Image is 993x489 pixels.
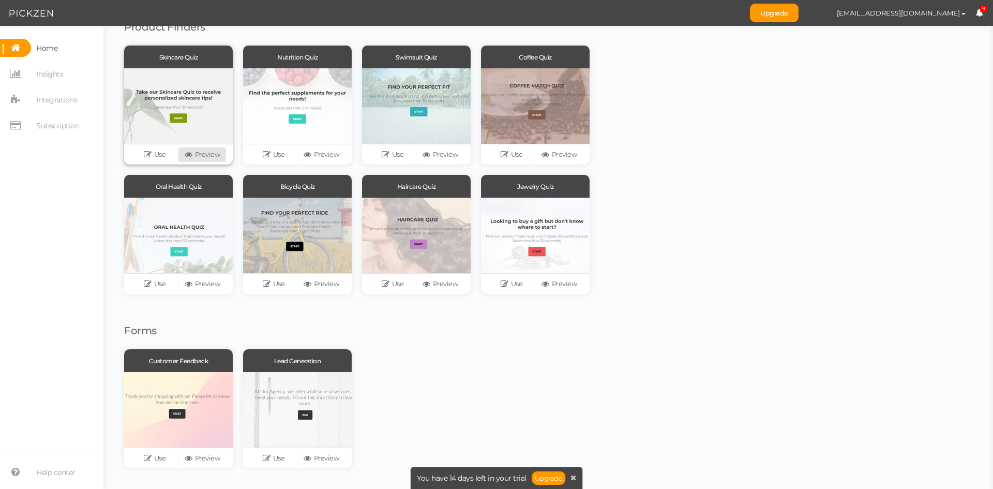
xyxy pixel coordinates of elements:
[481,175,590,198] div: Jewelry Quiz
[131,451,178,466] a: Use
[362,46,471,68] div: Swimsuit Quiz
[750,4,799,22] a: Upgrade
[417,475,526,482] span: You have 14 days left in your trial
[124,325,683,336] h1: Forms
[297,277,345,291] a: Preview
[178,147,226,162] a: Preview
[362,175,471,198] div: Haircare Quiz
[297,451,345,466] a: Preview
[369,277,416,291] a: Use
[250,451,297,466] a: Use
[535,277,583,291] a: Preview
[250,277,297,291] a: Use
[488,277,535,291] a: Use
[837,9,960,17] span: [EMAIL_ADDRESS][DOMAIN_NAME]
[980,5,987,13] span: 9
[178,451,226,466] a: Preview
[243,46,352,68] div: Nutrition Quiz
[297,147,345,162] a: Preview
[36,92,77,108] span: Integrations
[131,277,178,291] a: Use
[178,277,226,291] a: Preview
[36,464,76,481] span: Help center
[532,471,566,485] a: Upgrade
[827,4,975,22] button: [EMAIL_ADDRESS][DOMAIN_NAME]
[124,175,233,198] div: Oral Health Quiz
[131,147,178,162] a: Use
[535,147,583,162] a: Preview
[416,147,464,162] a: Preview
[9,7,53,20] img: Pickzen logo
[36,40,57,56] span: Home
[481,46,590,68] div: Coffee Quiz
[36,117,79,134] span: Subscription
[124,349,233,372] div: Customer Feedback
[250,147,297,162] a: Use
[124,21,683,33] h1: Product Finders
[243,349,352,372] div: Lead Generation
[369,147,416,162] a: Use
[488,147,535,162] a: Use
[416,277,464,291] a: Preview
[36,66,63,82] span: Insights
[809,4,827,22] img: 15232fd6ac0843832bad0c1a28986a18
[243,175,352,198] div: Bicycle Quiz
[124,46,233,68] div: Skincare Quiz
